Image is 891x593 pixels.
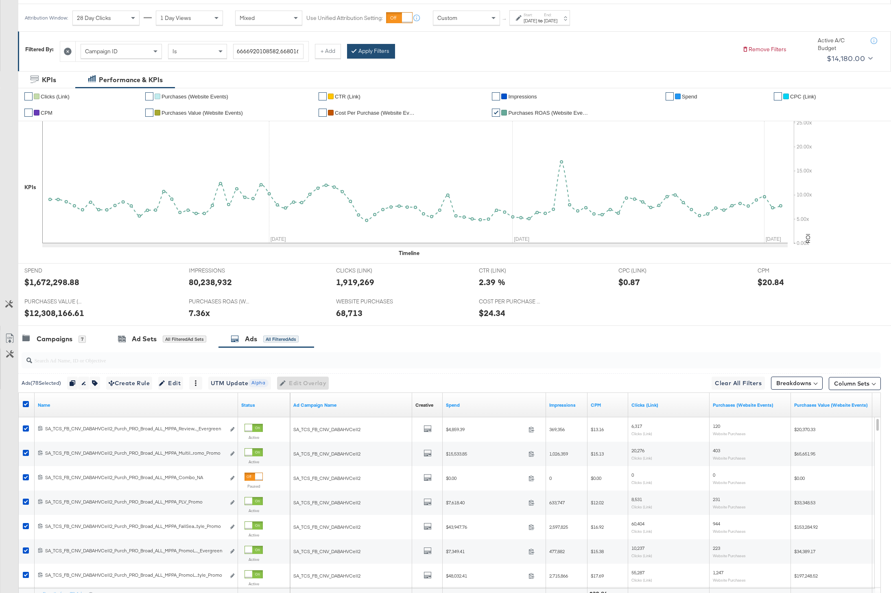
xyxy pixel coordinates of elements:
[794,451,815,457] span: $65,651.95
[189,298,250,305] span: PURCHASES ROAS (WEBSITE EVENTS)
[77,14,111,22] span: 28 Day Clicks
[415,402,433,408] a: Shows the creative associated with your ad.
[163,336,206,343] div: All Filtered Ad Sets
[804,233,812,243] text: ROI
[45,425,225,432] div: SA_TCS_FB_CNV_DABAHVCell2_Purch_PRO_Broad_ALL_MPPA_Review..._Evergreen
[631,569,644,576] span: 55,287
[336,276,374,288] div: 1,919,269
[99,75,163,85] div: Performance & KPIs
[479,307,505,319] div: $24.34
[24,15,68,21] div: Attribution Window:
[591,499,604,506] span: $12.02
[794,573,818,579] span: $197,248.52
[347,44,395,59] button: Apply Filters
[45,523,225,530] div: SA_TCS_FB_CNV_DABAHVCell2_Purch_PRO_Broad_ALL_MPPA_FallSea...tyle_Promo
[591,548,604,554] span: $15.38
[758,276,784,288] div: $20.84
[631,447,644,453] span: 20,276
[794,524,818,530] span: $153,284.92
[823,52,874,65] button: $14,180.00
[790,94,816,100] span: CPC (Link)
[24,109,33,117] a: ✔
[319,92,327,100] a: ✔
[713,529,746,534] sub: Website Purchases
[189,267,250,275] span: IMPRESSIONS
[245,484,263,489] label: Paused
[109,378,150,388] span: Create Rule
[631,578,652,582] sub: Clicks (Link)
[549,499,565,506] span: 633,747
[537,17,544,24] strong: to
[446,548,525,554] span: $7,349.41
[45,474,225,481] div: SA_TCS_FB_CNV_DABAHVCell2_Purch_PRO_Broad_ALL_MPPA_Combo_NA
[713,578,746,582] sub: Website Purchases
[591,475,601,481] span: $0.00
[245,435,263,440] label: Active
[591,573,604,579] span: $17.69
[713,480,746,485] sub: Website Purchases
[245,508,263,513] label: Active
[208,377,271,390] button: UTM UpdateAlpha
[37,334,72,344] div: Campaigns
[79,336,86,343] div: 7
[293,499,360,506] span: SA_TCS_FB_CNV_DABAHVCell2
[631,402,706,408] a: The number of clicks on links appearing on your ad or Page that direct people to your sites off F...
[631,553,652,558] sub: Clicks (Link)
[319,109,327,117] a: ✔
[501,18,509,21] span: ↑
[479,267,540,275] span: CTR (LINK)
[189,276,232,288] div: 80,238,932
[508,110,590,116] span: Purchases ROAS (Website Events)
[631,496,642,502] span: 8,531
[162,110,243,116] span: Purchases Value (Website Events)
[32,349,801,365] input: Search Ad Name, ID or Objective
[549,402,584,408] a: The number of times your ad was served. On mobile apps an ad is counted as served the first time ...
[415,402,433,408] div: Creative
[713,545,720,551] span: 223
[293,451,360,457] span: SA_TCS_FB_CNV_DABAHVCell2
[173,48,177,55] span: Is
[162,94,228,100] span: Purchases (Website Events)
[245,334,257,344] div: Ads
[132,334,157,344] div: Ad Sets
[591,524,604,530] span: $16.92
[742,46,786,53] button: Remove Filters
[145,109,153,117] a: ✔
[713,569,723,576] span: 1,247
[549,524,568,530] span: 2,597,825
[293,426,360,432] span: SA_TCS_FB_CNV_DABAHVCell2
[713,472,715,478] span: 0
[631,423,642,429] span: 6,317
[293,524,360,530] span: SA_TCS_FB_CNV_DABAHVCell2
[682,94,697,100] span: Spend
[492,109,500,117] a: ✔
[293,402,409,408] a: Name of Campaign this Ad belongs to.
[713,423,720,429] span: 120
[45,450,225,456] div: SA_TCS_FB_CNV_DABAHVCell2_Purch_PRO_Broad_ALL_MPPA_MultiI...romo_Promo
[794,499,815,506] span: $33,348.53
[827,52,865,65] div: $14,180.00
[248,379,269,387] span: Alpha
[713,496,720,502] span: 231
[45,572,225,578] div: SA_TCS_FB_CNV_DABAHVCell2_Purch_PRO_Broad_ALL_MPPA_PromoL...tyle_Promo
[631,521,644,527] span: 60,404
[45,547,225,554] div: SA_TCS_FB_CNV_DABAHVCell2_Purch_PRO_Broad_ALL_MPPA_PromoL..._Evergreen
[713,521,720,527] span: 944
[713,504,746,509] sub: Website Purchases
[38,402,235,408] a: Ad Name.
[399,249,419,257] div: Timeline
[591,451,604,457] span: $15.13
[293,573,360,579] span: SA_TCS_FB_CNV_DABAHVCell2
[446,499,525,506] span: $7,618.40
[245,557,263,562] label: Active
[591,426,604,432] span: $13.16
[24,276,79,288] div: $1,672,298.88
[41,110,52,116] span: CPM
[22,379,61,387] div: Ads ( 78 Selected)
[293,475,360,481] span: SA_TCS_FB_CNV_DABAHVCell2
[336,267,397,275] span: CLICKS (LINK)
[549,451,568,457] span: 1,026,359
[758,267,819,275] span: CPM
[245,459,263,464] label: Active
[437,14,457,22] span: Custom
